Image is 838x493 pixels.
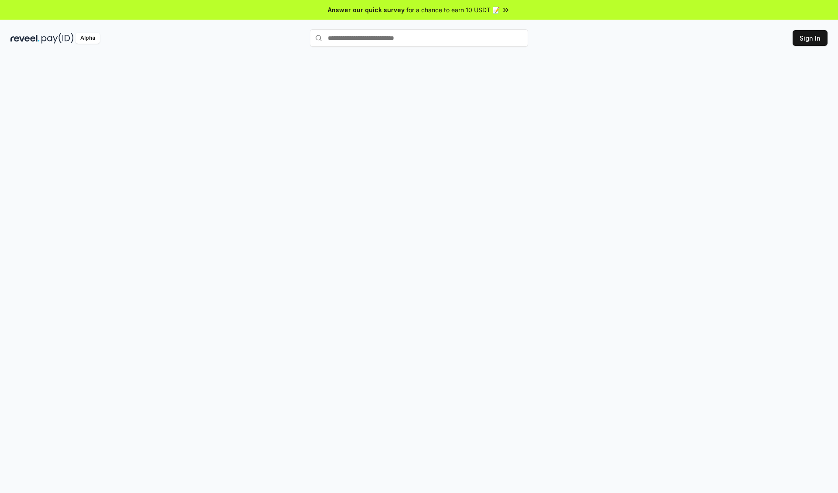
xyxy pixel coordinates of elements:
button: Sign In [793,30,828,46]
img: reveel_dark [10,33,40,44]
img: pay_id [41,33,74,44]
div: Alpha [76,33,100,44]
span: for a chance to earn 10 USDT 📝 [406,5,500,14]
span: Answer our quick survey [328,5,405,14]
